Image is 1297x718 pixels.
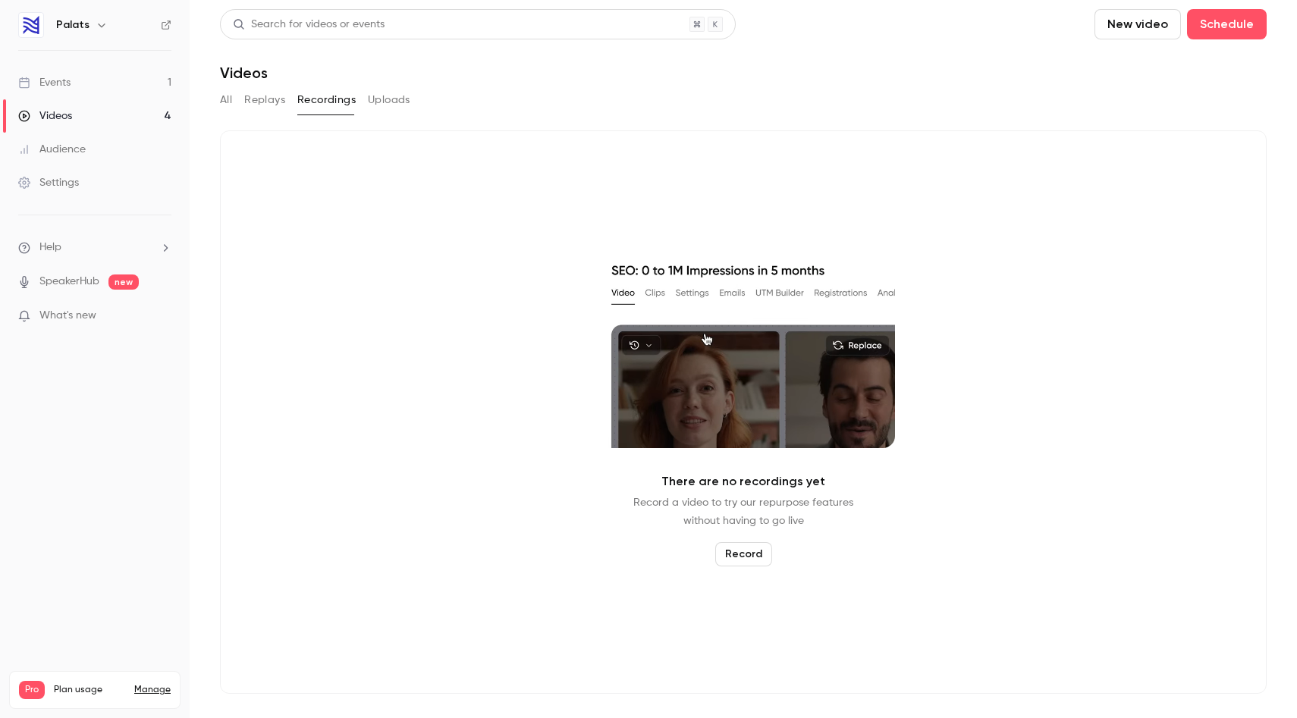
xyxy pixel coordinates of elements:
[297,88,356,112] button: Recordings
[368,88,410,112] button: Uploads
[1094,9,1181,39] button: New video
[54,684,125,696] span: Plan usage
[18,240,171,256] li: help-dropdown-opener
[661,472,825,491] p: There are no recordings yet
[633,494,853,530] p: Record a video to try our repurpose features without having to go live
[220,88,232,112] button: All
[1187,9,1267,39] button: Schedule
[18,108,72,124] div: Videos
[715,542,772,566] button: Record
[39,308,96,324] span: What's new
[18,175,79,190] div: Settings
[56,17,90,33] h6: Palats
[39,240,61,256] span: Help
[39,274,99,290] a: SpeakerHub
[108,274,139,290] span: new
[220,64,268,82] h1: Videos
[220,9,1267,709] section: Videos
[233,17,385,33] div: Search for videos or events
[19,681,45,699] span: Pro
[18,142,86,157] div: Audience
[153,309,171,323] iframe: Noticeable Trigger
[19,13,43,37] img: Palats
[18,75,71,90] div: Events
[244,88,285,112] button: Replays
[134,684,171,696] a: Manage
